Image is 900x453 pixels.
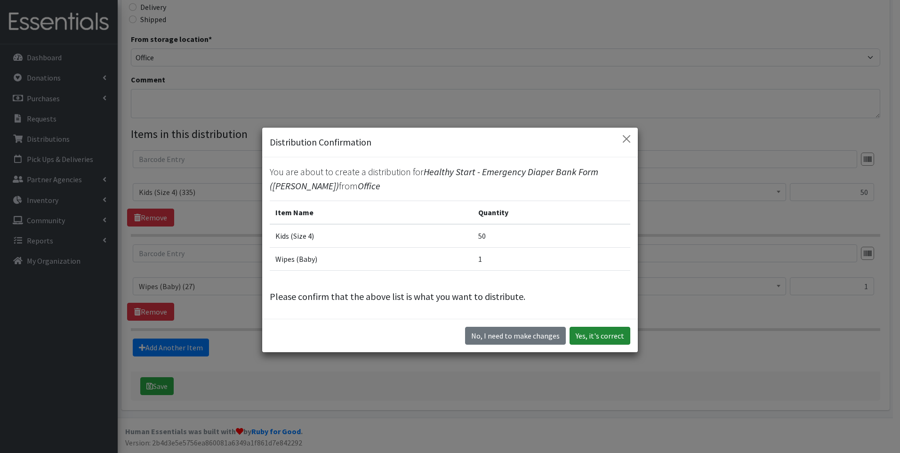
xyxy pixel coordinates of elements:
[473,247,630,270] td: 1
[270,135,371,149] h5: Distribution Confirmation
[270,224,473,248] td: Kids (Size 4)
[270,165,630,193] p: You are about to create a distribution for from
[473,201,630,224] th: Quantity
[270,247,473,270] td: Wipes (Baby)
[270,201,473,224] th: Item Name
[570,327,630,345] button: Yes, it's correct
[358,180,380,192] span: Office
[473,224,630,248] td: 50
[465,327,566,345] button: No I need to make changes
[619,131,634,146] button: Close
[270,166,598,192] span: Healthy Start - Emergency Diaper Bank Form ([PERSON_NAME])
[270,290,630,304] p: Please confirm that the above list is what you want to distribute.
